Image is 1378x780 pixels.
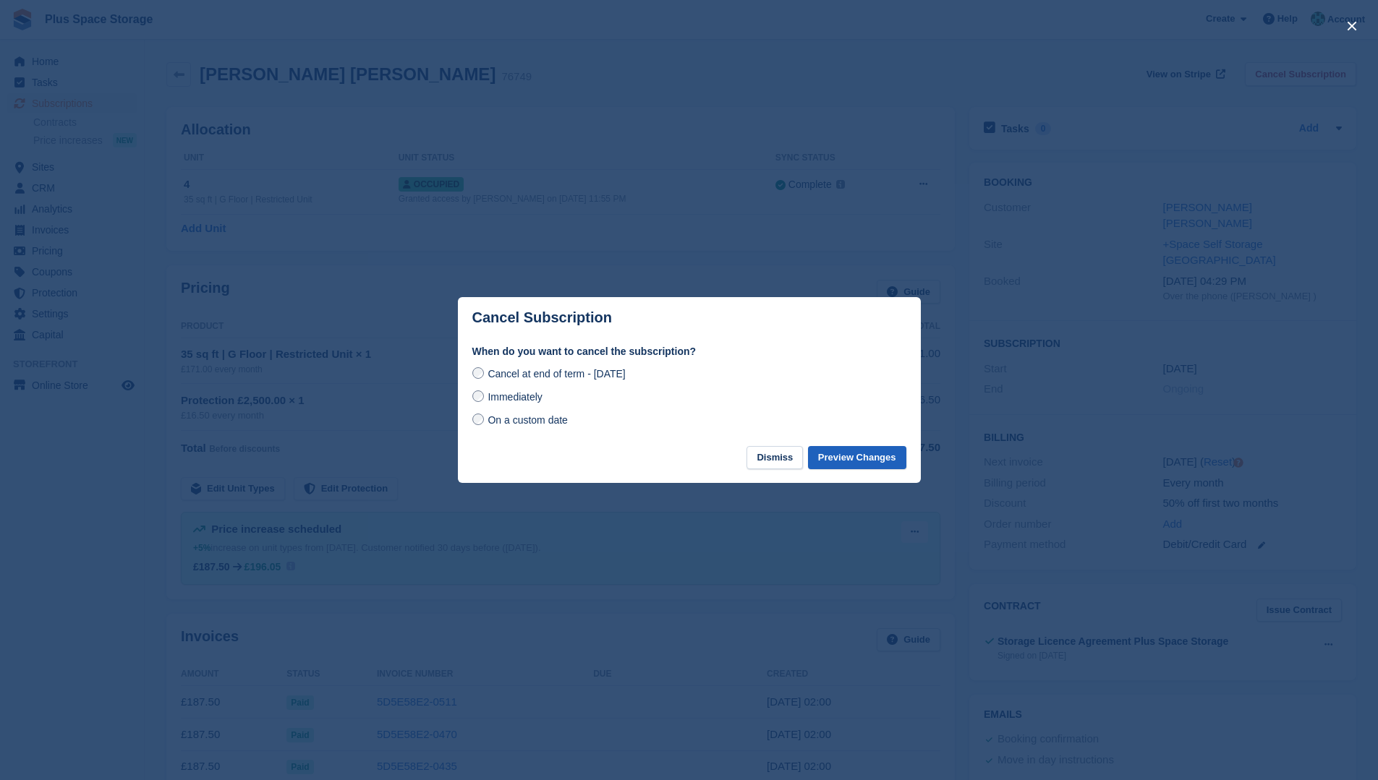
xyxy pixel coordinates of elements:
span: Cancel at end of term - [DATE] [488,368,625,380]
span: Immediately [488,391,542,403]
input: Cancel at end of term - [DATE] [472,367,484,379]
button: Preview Changes [808,446,906,470]
span: On a custom date [488,414,568,426]
input: Immediately [472,390,484,402]
p: Cancel Subscription [472,309,612,326]
label: When do you want to cancel the subscription? [472,344,906,359]
button: Dismiss [747,446,803,470]
input: On a custom date [472,413,484,425]
button: close [1340,14,1364,38]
